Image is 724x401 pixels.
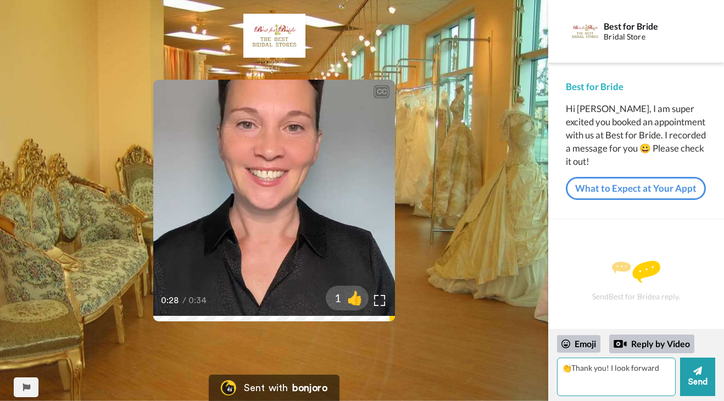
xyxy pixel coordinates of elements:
button: 1👍 [326,286,369,310]
textarea: 👏Thank you! I look forward [557,358,676,396]
a: What to Expect at Your Appt [566,177,706,200]
img: Profile Image [572,18,598,44]
div: Reply by Video [609,335,694,353]
a: Bonjoro LogoSent withbonjoro [209,375,339,401]
div: bonjoro [292,383,327,393]
div: Sent with [244,383,288,393]
div: Best for Bride [604,21,694,31]
span: 👍 [341,289,369,307]
div: Reply by Video [614,337,627,350]
img: f37a132a-22f8-4c19-98ba-684836eaba1d [243,14,305,58]
img: message.svg [612,261,660,283]
button: Send [680,358,715,396]
span: 1 [326,290,341,305]
span: 0:28 [161,294,180,307]
div: Send Best for Bride a reply. [563,238,709,324]
div: Hi [PERSON_NAME], I am super excited you booked an appointment with us at Best for Bride. I recor... [566,102,706,168]
div: Emoji [557,335,600,353]
span: 0:34 [188,294,208,307]
span: / [182,294,186,307]
img: Bonjoro Logo [221,380,236,396]
div: Best for Bride [566,80,706,93]
div: CC [375,86,388,97]
div: Bridal Store [604,32,694,42]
